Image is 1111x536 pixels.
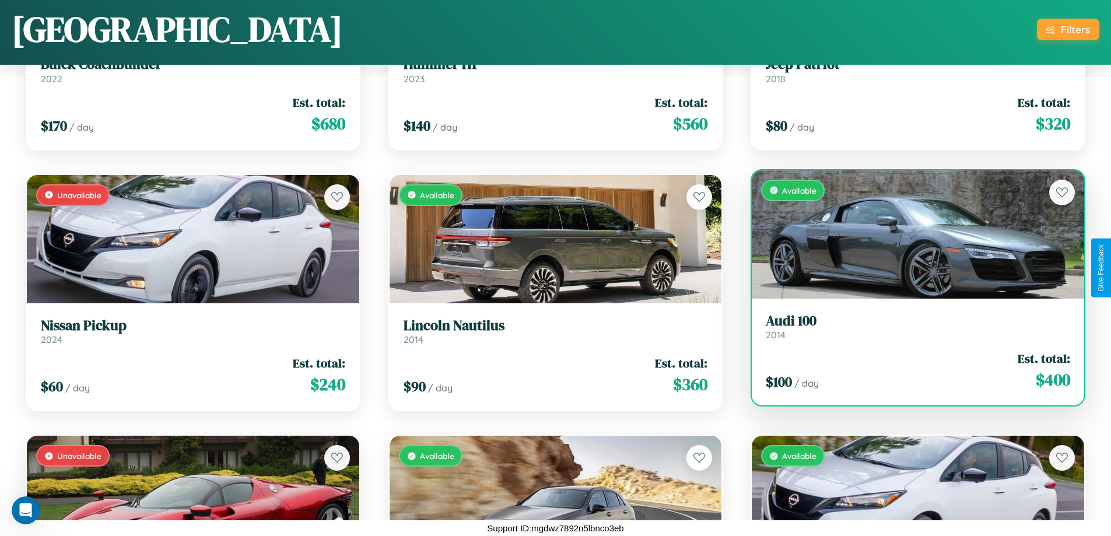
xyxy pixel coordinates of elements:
span: Available [420,451,454,461]
h1: [GEOGRAPHIC_DATA] [12,5,343,53]
button: Filters [1037,19,1099,40]
a: Nissan Pickup2024 [41,317,345,346]
span: $ 320 [1036,112,1070,135]
span: Unavailable [57,451,101,461]
span: 2024 [41,334,62,345]
a: Buick Coachbuilder2022 [41,56,345,85]
span: $ 90 [404,377,426,396]
span: Est. total: [1018,94,1070,111]
span: 2014 [766,329,786,341]
h3: Nissan Pickup [41,317,345,334]
span: 2022 [41,73,62,85]
span: $ 140 [404,116,430,135]
div: Filters [1061,23,1090,36]
h3: Audi 100 [766,313,1070,330]
span: $ 680 [311,112,345,135]
span: Est. total: [293,94,345,111]
span: $ 240 [310,373,345,396]
a: Audi 1002014 [766,313,1070,341]
span: Est. total: [1018,350,1070,367]
span: / day [428,382,453,394]
h3: Jeep Patriot [766,56,1070,73]
span: / day [790,121,814,133]
a: Hummer H12023 [404,56,708,85]
span: $ 100 [766,372,792,391]
p: Support ID: mgdwz7892n5lbnco3eb [487,520,623,536]
span: $ 60 [41,377,63,396]
span: $ 80 [766,116,787,135]
span: 2018 [766,73,786,85]
span: Available [782,451,816,461]
a: Lincoln Nautilus2014 [404,317,708,346]
span: Unavailable [57,190,101,200]
h3: Lincoln Nautilus [404,317,708,334]
span: Est. total: [655,94,707,111]
div: Give Feedback [1097,244,1105,292]
span: Available [782,185,816,195]
span: / day [794,377,819,389]
span: $ 360 [673,373,707,396]
span: / day [69,121,94,133]
span: Available [420,190,454,200]
iframe: Intercom live chat [12,496,40,524]
span: Est. total: [293,355,345,372]
span: $ 400 [1036,368,1070,391]
span: Est. total: [655,355,707,372]
span: / day [433,121,457,133]
span: $ 170 [41,116,67,135]
h3: Hummer H1 [404,56,708,73]
span: / day [65,382,90,394]
span: $ 560 [673,112,707,135]
span: 2014 [404,334,423,345]
span: 2023 [404,73,425,85]
a: Jeep Patriot2018 [766,56,1070,85]
h3: Buick Coachbuilder [41,56,345,73]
